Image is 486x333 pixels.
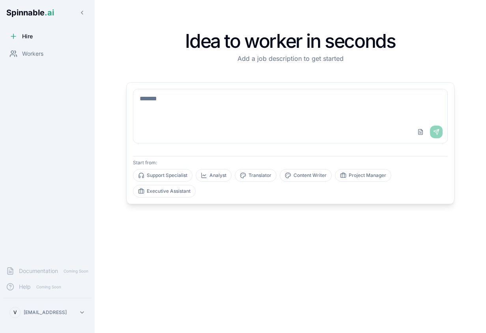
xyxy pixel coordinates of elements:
button: Project Manager [335,169,391,182]
span: Coming Soon [61,267,91,275]
h1: Idea to worker in seconds [126,32,454,51]
span: V [13,309,17,316]
p: Start from: [133,160,448,166]
button: Translator [235,169,277,182]
button: Support Specialist [133,169,193,182]
span: Spinnable [6,8,54,17]
button: Analyst [196,169,232,182]
span: Coming Soon [34,283,64,291]
button: Executive Assistant [133,185,196,198]
span: .ai [45,8,54,17]
span: Documentation [19,267,58,275]
p: Add a job description to get started [126,54,454,63]
button: V[EMAIL_ADDRESS] [6,305,88,320]
span: Hire [22,32,33,40]
span: Workers [22,50,43,58]
span: Help [19,283,31,291]
button: Content Writer [280,169,332,182]
p: [EMAIL_ADDRESS] [24,309,67,316]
